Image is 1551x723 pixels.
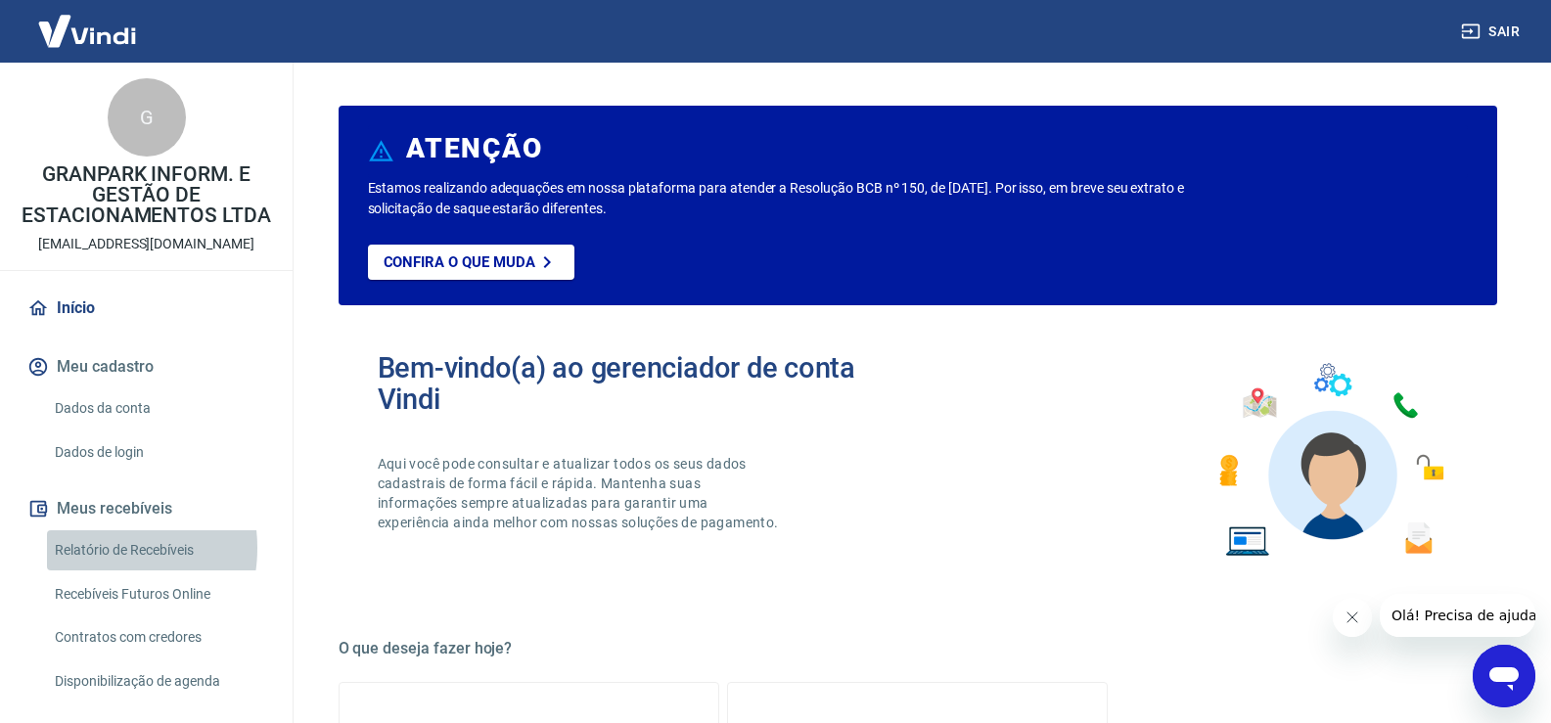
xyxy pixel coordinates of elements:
[378,454,783,532] p: Aqui você pode consultar e atualizar todos os seus dados cadastrais de forma fácil e rápida. Mant...
[384,253,535,271] p: Confira o que muda
[47,388,269,429] a: Dados da conta
[23,287,269,330] a: Início
[368,178,1248,219] p: Estamos realizando adequações em nossa plataforma para atender a Resolução BCB nº 150, de [DATE]....
[47,661,269,701] a: Disponibilização de agenda
[47,432,269,473] a: Dados de login
[339,639,1497,658] h5: O que deseja fazer hoje?
[1457,14,1528,50] button: Sair
[47,574,269,614] a: Recebíveis Futuros Online
[38,234,254,254] p: [EMAIL_ADDRESS][DOMAIN_NAME]
[378,352,918,415] h2: Bem-vindo(a) ao gerenciador de conta Vindi
[47,530,269,570] a: Relatório de Recebíveis
[12,14,164,29] span: Olá! Precisa de ajuda?
[1473,645,1535,707] iframe: Botão para abrir a janela de mensagens
[23,345,269,388] button: Meu cadastro
[47,617,269,657] a: Contratos com credores
[1380,594,1535,637] iframe: Mensagem da empresa
[368,245,574,280] a: Confira o que muda
[16,164,277,226] p: GRANPARK INFORM. E GESTÃO DE ESTACIONAMENTOS LTDA
[23,1,151,61] img: Vindi
[406,139,542,158] h6: ATENÇÃO
[1333,598,1372,637] iframe: Fechar mensagem
[1202,352,1458,568] img: Imagem de um avatar masculino com diversos icones exemplificando as funcionalidades do gerenciado...
[23,487,269,530] button: Meus recebíveis
[108,78,186,157] div: G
